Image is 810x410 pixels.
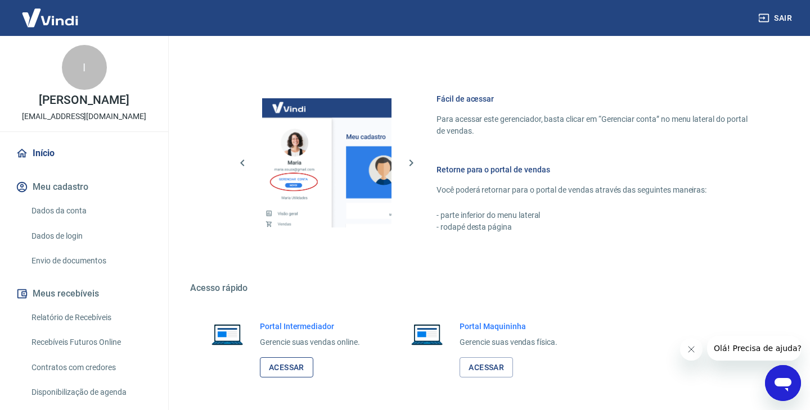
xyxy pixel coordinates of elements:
div: I [62,45,107,90]
a: Dados de login [27,225,155,248]
p: Você poderá retornar para o portal de vendas através das seguintes maneiras: [436,184,756,196]
a: Acessar [260,357,313,378]
h6: Retorne para o portal de vendas [436,164,756,175]
a: Recebíveis Futuros Online [27,331,155,354]
button: Sair [756,8,796,29]
img: Imagem da dashboard mostrando o botão de gerenciar conta na sidebar no lado esquerdo [262,98,391,227]
button: Meus recebíveis [13,281,155,306]
button: Meu cadastro [13,175,155,199]
p: - parte inferior do menu lateral [436,209,756,221]
p: - rodapé desta página [436,221,756,233]
p: [PERSON_NAME] [39,94,129,106]
a: Contratos com credores [27,356,155,379]
h6: Fácil de acessar [436,93,756,104]
h5: Acesso rápido [190,283,783,294]
img: Imagem de um notebook aberto [204,321,251,348]
span: Olá! Precisa de ajuda? [7,8,94,17]
a: Início [13,141,155,166]
a: Envio de documentos [27,249,155,272]
a: Dados da conta [27,199,155,222]
p: Para acessar este gerenciador, basta clicar em “Gerenciar conta” no menu lateral do portal de ven... [436,113,756,137]
p: Gerencie suas vendas física. [460,336,557,348]
a: Relatório de Recebíveis [27,306,155,329]
iframe: Mensagem da empresa [707,336,801,361]
iframe: Fechar mensagem [680,338,703,361]
a: Disponibilização de agenda [27,381,155,404]
h6: Portal Maquininha [460,321,557,332]
img: Imagem de um notebook aberto [403,321,451,348]
p: Gerencie suas vendas online. [260,336,360,348]
iframe: Botão para abrir a janela de mensagens [765,365,801,401]
a: Acessar [460,357,513,378]
img: Vindi [13,1,87,35]
p: [EMAIL_ADDRESS][DOMAIN_NAME] [22,111,146,122]
h6: Portal Intermediador [260,321,360,332]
